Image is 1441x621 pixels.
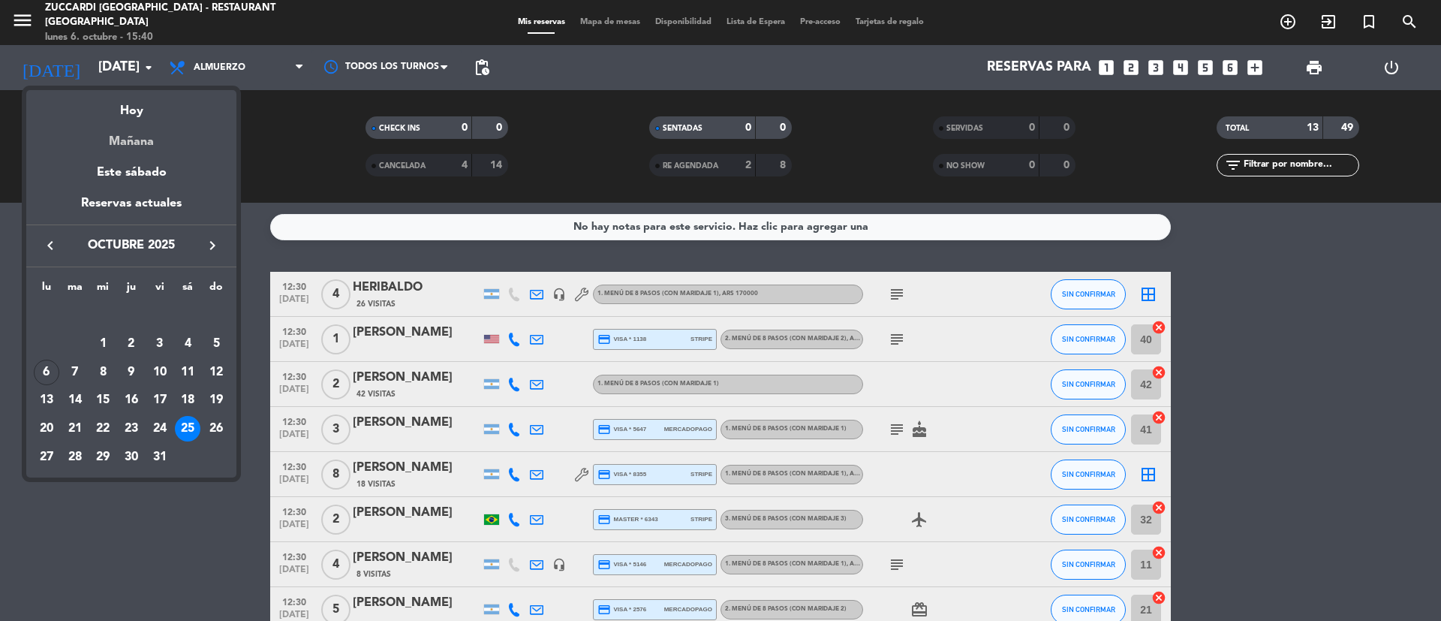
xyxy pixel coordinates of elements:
[117,358,146,387] td: 9 de octubre de 2025
[117,386,146,415] td: 16 de octubre de 2025
[202,330,230,358] td: 5 de octubre de 2025
[174,279,203,302] th: sábado
[202,415,230,443] td: 26 de octubre de 2025
[175,331,200,357] div: 4
[174,386,203,415] td: 18 de octubre de 2025
[147,331,173,357] div: 3
[175,360,200,385] div: 11
[62,387,88,413] div: 14
[119,416,144,442] div: 23
[146,443,174,472] td: 31 de octubre de 2025
[90,387,116,413] div: 15
[147,387,173,413] div: 17
[32,415,61,443] td: 20 de octubre de 2025
[146,358,174,387] td: 10 de octubre de 2025
[147,360,173,385] div: 10
[199,236,226,255] button: keyboard_arrow_right
[146,279,174,302] th: viernes
[26,152,236,194] div: Este sábado
[89,330,117,358] td: 1 de octubre de 2025
[174,415,203,443] td: 25 de octubre de 2025
[89,386,117,415] td: 15 de octubre de 2025
[117,443,146,472] td: 30 de octubre de 2025
[26,194,236,225] div: Reservas actuales
[203,387,229,413] div: 19
[34,360,59,385] div: 6
[117,330,146,358] td: 2 de octubre de 2025
[174,330,203,358] td: 4 de octubre de 2025
[32,279,61,302] th: lunes
[203,237,221,255] i: keyboard_arrow_right
[119,445,144,470] div: 30
[90,331,116,357] div: 1
[119,387,144,413] div: 16
[32,386,61,415] td: 13 de octubre de 2025
[61,279,89,302] th: martes
[32,301,230,330] td: OCT.
[34,416,59,442] div: 20
[146,330,174,358] td: 3 de octubre de 2025
[146,386,174,415] td: 17 de octubre de 2025
[26,121,236,152] div: Mañana
[89,443,117,472] td: 29 de octubre de 2025
[61,443,89,472] td: 28 de octubre de 2025
[117,279,146,302] th: jueves
[61,415,89,443] td: 21 de octubre de 2025
[119,331,144,357] div: 2
[175,387,200,413] div: 18
[146,415,174,443] td: 24 de octubre de 2025
[175,416,200,442] div: 25
[32,443,61,472] td: 27 de octubre de 2025
[61,386,89,415] td: 14 de octubre de 2025
[174,358,203,387] td: 11 de octubre de 2025
[89,279,117,302] th: miércoles
[61,358,89,387] td: 7 de octubre de 2025
[90,445,116,470] div: 29
[62,360,88,385] div: 7
[41,237,59,255] i: keyboard_arrow_left
[119,360,144,385] div: 9
[64,236,199,255] span: octubre 2025
[37,236,64,255] button: keyboard_arrow_left
[26,90,236,121] div: Hoy
[117,415,146,443] td: 23 de octubre de 2025
[202,386,230,415] td: 19 de octubre de 2025
[203,416,229,442] div: 26
[62,445,88,470] div: 28
[62,416,88,442] div: 21
[203,331,229,357] div: 5
[89,358,117,387] td: 8 de octubre de 2025
[203,360,229,385] div: 12
[34,387,59,413] div: 13
[34,445,59,470] div: 27
[202,358,230,387] td: 12 de octubre de 2025
[90,416,116,442] div: 22
[32,358,61,387] td: 6 de octubre de 2025
[147,445,173,470] div: 31
[202,279,230,302] th: domingo
[147,416,173,442] div: 24
[90,360,116,385] div: 8
[89,415,117,443] td: 22 de octubre de 2025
